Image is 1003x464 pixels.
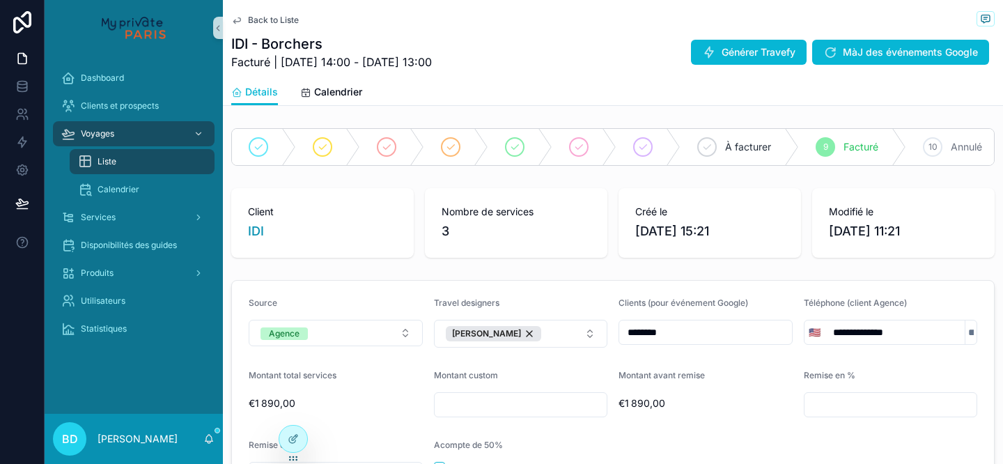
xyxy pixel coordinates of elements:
span: €1 890,00 [619,396,793,410]
span: Acompte de 50% [434,440,503,450]
span: Générer Travefy [722,45,795,59]
span: Facturé [843,140,878,154]
div: Agence [269,327,300,340]
button: Générer Travefy [691,40,807,65]
a: Produits [53,261,215,286]
span: Annulé [951,140,982,154]
span: Calendrier [314,85,362,99]
span: Travel designers [434,297,499,308]
span: Détails [245,85,278,99]
span: Nombre de services [442,205,591,219]
a: Statistiques [53,316,215,341]
span: Remise en % [804,370,855,380]
a: Voyages [53,121,215,146]
span: Liste [98,156,116,167]
a: Back to Liste [231,15,299,26]
span: MàJ des événements Google [843,45,978,59]
span: Créé le [635,205,784,219]
a: Disponibilités des guides [53,233,215,258]
span: Services [81,212,116,223]
button: MàJ des événements Google [812,40,989,65]
a: Calendrier [300,79,362,107]
span: Disponibilités des guides [81,240,177,251]
a: Calendrier [70,177,215,202]
span: Montant custom [434,370,498,380]
span: 9 [823,141,828,153]
a: Dashboard [53,65,215,91]
button: Unselect 14 [446,326,541,341]
button: Select Button [804,320,825,345]
button: Select Button [249,320,423,346]
a: Services [53,205,215,230]
a: IDI [248,222,264,241]
button: Select Button [434,320,608,348]
span: À facturer [725,140,771,154]
p: [PERSON_NAME] [98,432,178,446]
span: [DATE] 11:21 [829,222,978,241]
span: Clients et prospects [81,100,159,111]
span: BD [62,431,78,447]
img: App logo [102,17,165,39]
span: 10 [928,141,938,153]
span: Source [249,297,277,308]
span: Client [248,205,397,219]
a: Utilisateurs [53,288,215,314]
span: [DATE] 15:21 [635,222,784,241]
span: €1 890,00 [249,396,423,410]
span: 🇺🇸 [809,325,821,339]
span: 3 [442,222,591,241]
span: Calendrier [98,184,139,195]
span: Montant avant remise [619,370,705,380]
span: Remise en € [249,440,297,450]
a: Clients et prospects [53,93,215,118]
span: [PERSON_NAME] [452,328,521,339]
span: Voyages [81,128,114,139]
h1: IDI - Borchers [231,34,432,54]
span: Statistiques [81,323,127,334]
div: scrollable content [45,56,223,359]
a: Liste [70,149,215,174]
span: Facturé | [DATE] 14:00 - [DATE] 13:00 [231,54,432,70]
span: Utilisateurs [81,295,125,307]
span: Produits [81,268,114,279]
span: Modifié le [829,205,978,219]
span: Téléphone (client Agence) [804,297,907,308]
span: Dashboard [81,72,124,84]
span: Montant total services [249,370,336,380]
a: Détails [231,79,278,106]
span: Clients (pour événement Google) [619,297,748,308]
span: Back to Liste [248,15,299,26]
